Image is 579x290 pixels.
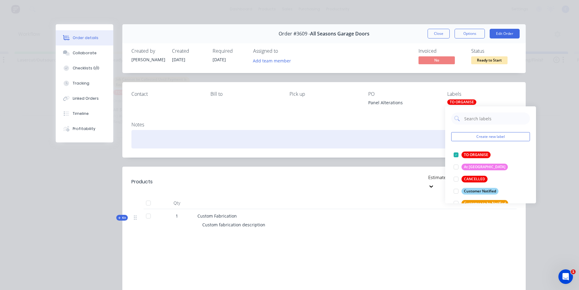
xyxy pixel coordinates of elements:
button: Create new label [451,132,530,141]
button: Customer Notified [451,187,501,195]
iframe: Intercom live chat [558,269,573,284]
div: Checklists 0/0 [73,65,99,71]
div: Timeline [73,111,89,116]
button: Add team member [253,56,294,65]
button: Tracking [56,76,113,91]
span: [DATE] [213,57,226,62]
div: Panel Alterations [368,99,438,108]
div: Labels [447,91,517,97]
div: PO [368,91,438,97]
span: 1 [176,213,178,219]
div: Order details [73,35,98,41]
div: Created [172,48,205,54]
span: [DATE] [172,57,185,62]
div: Customer Notified [462,188,498,195]
button: CANCELLED [451,175,490,183]
div: Profitability [73,126,95,132]
div: Assigned to [253,48,314,54]
div: Customer to be Notified [462,200,508,207]
button: Timeline [56,106,113,121]
span: Custom Fabrication [197,213,237,219]
button: Ready to Start [471,56,508,65]
span: Order #3609 - [279,31,310,37]
span: No [419,56,455,64]
div: Products [131,178,153,185]
div: Bill to [210,91,280,97]
div: Contact [131,91,201,97]
div: CANCELLED [462,176,488,182]
div: [PERSON_NAME] [131,56,165,63]
button: Options [455,29,485,38]
div: Qty [159,197,195,209]
button: At [GEOGRAPHIC_DATA] [451,163,510,171]
span: Ready to Start [471,56,508,64]
div: At [GEOGRAPHIC_DATA] [462,164,508,170]
button: TO ORGANISE [451,151,493,159]
span: Kit [118,215,126,220]
button: Customer to be Notified [451,199,511,208]
div: Linked Orders [73,96,99,101]
div: Pick up [289,91,359,97]
div: Collaborate [73,50,97,56]
span: All Seasons Garage Doors [310,31,369,37]
div: Tracking [73,81,89,86]
div: Notes [131,122,517,128]
button: Profitability [56,121,113,136]
button: Checklists 0/0 [56,61,113,76]
div: Created by [131,48,165,54]
div: TO ORGANISE [462,152,491,158]
span: Custom fabrication description [202,222,265,228]
div: Status [471,48,517,54]
button: Order details [56,30,113,45]
input: Search labels [464,112,527,125]
button: Close [428,29,450,38]
button: Collaborate [56,45,113,61]
span: 1 [571,269,576,274]
div: TO ORGANISE [447,99,476,105]
div: Required [213,48,246,54]
div: Invoiced [419,48,464,54]
button: Edit Order [490,29,520,38]
button: Add team member [250,56,294,65]
button: Linked Orders [56,91,113,106]
button: Kit [116,215,128,221]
